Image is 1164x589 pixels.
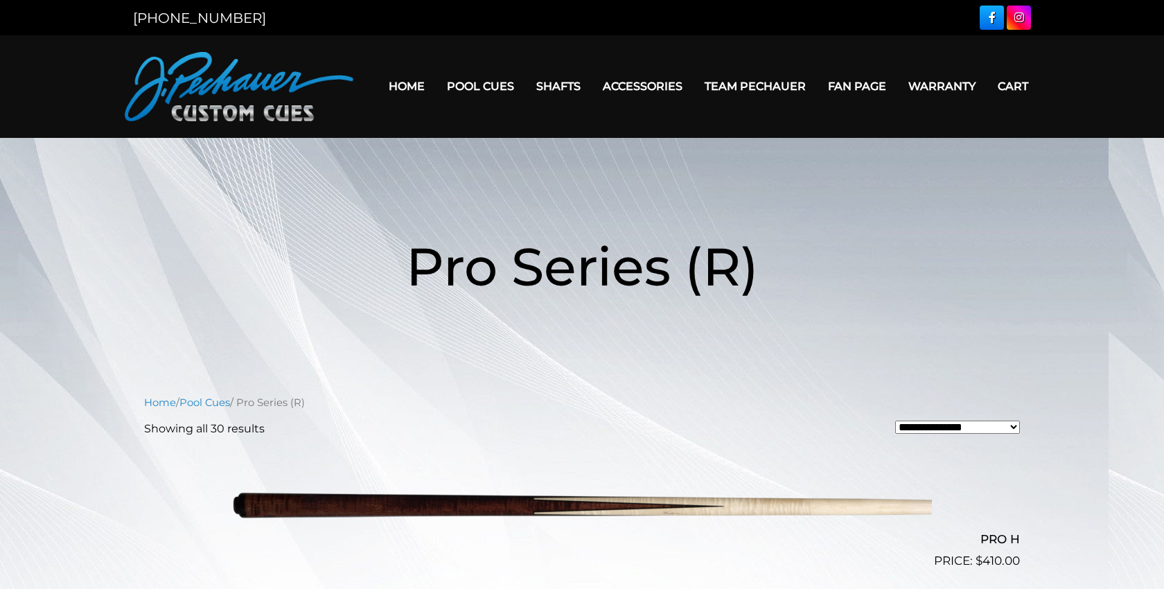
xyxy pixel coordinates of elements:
a: Cart [987,69,1039,104]
select: Shop order [895,421,1020,434]
a: Team Pechauer [694,69,817,104]
a: Warranty [897,69,987,104]
a: Shafts [525,69,592,104]
h2: PRO H [144,527,1020,552]
bdi: 410.00 [976,554,1020,568]
a: [PHONE_NUMBER] [133,10,266,26]
img: PRO H [232,448,932,565]
a: Home [144,396,176,409]
span: $ [976,554,982,568]
nav: Breadcrumb [144,395,1020,410]
a: Accessories [592,69,694,104]
a: Pool Cues [179,396,230,409]
a: Fan Page [817,69,897,104]
a: Home [378,69,436,104]
a: Pool Cues [436,69,525,104]
a: PRO H $410.00 [144,448,1020,570]
img: Pechauer Custom Cues [125,52,353,121]
p: Showing all 30 results [144,421,265,437]
span: Pro Series (R) [406,234,759,299]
